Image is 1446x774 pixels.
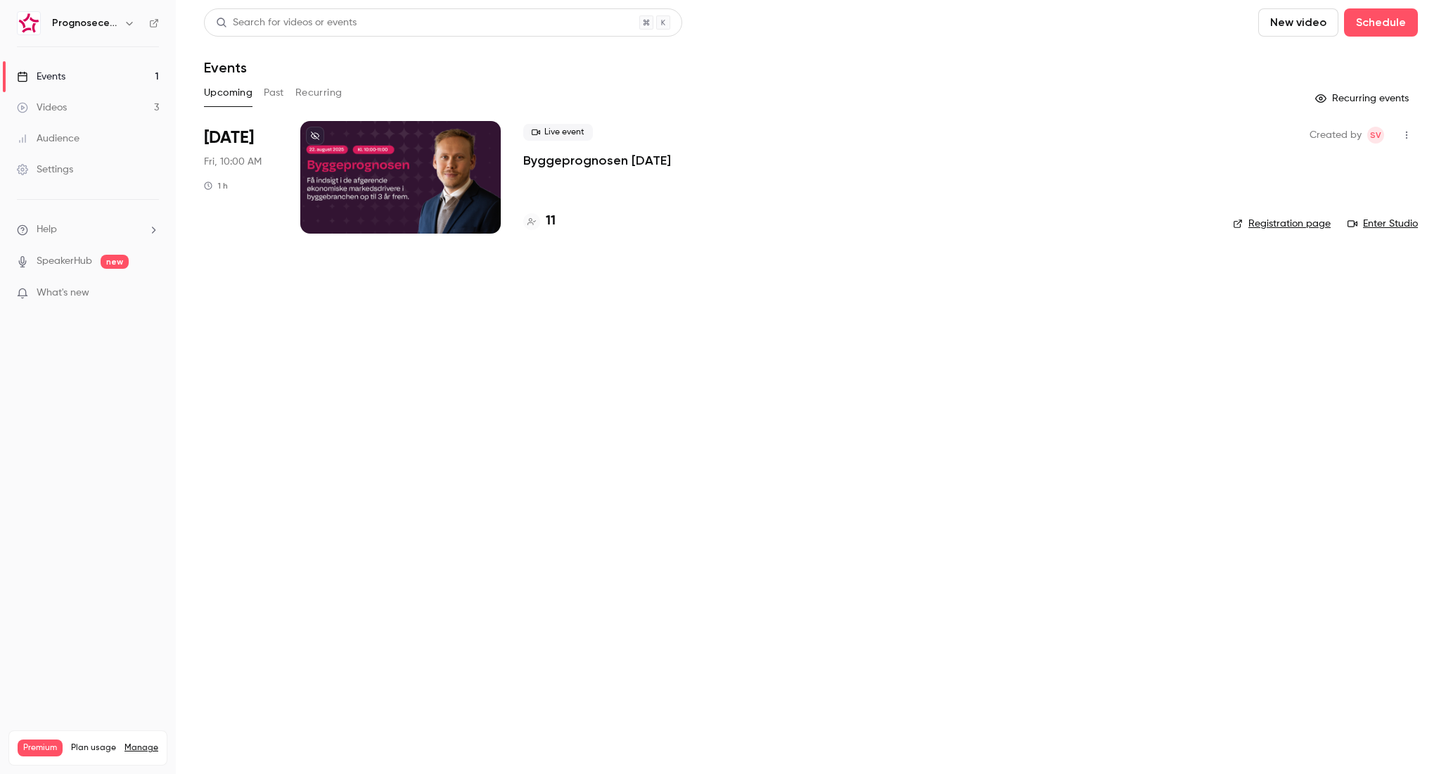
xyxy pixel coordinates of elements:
[37,222,57,237] span: Help
[1233,217,1331,231] a: Registration page
[155,83,237,92] div: Keywords by Traffic
[53,83,126,92] div: Domain Overview
[17,70,65,84] div: Events
[17,132,79,146] div: Audience
[523,152,671,169] a: Byggeprognosen [DATE]
[264,82,284,104] button: Past
[523,212,556,231] a: 11
[18,740,63,756] span: Premium
[17,163,73,177] div: Settings
[23,37,34,48] img: website_grey.svg
[523,124,593,141] span: Live event
[1310,127,1362,144] span: Created by
[204,155,262,169] span: Fri, 10:00 AM
[140,82,151,93] img: tab_keywords_by_traffic_grey.svg
[17,101,67,115] div: Videos
[204,59,247,76] h1: Events
[38,82,49,93] img: tab_domain_overview_orange.svg
[216,15,357,30] div: Search for videos or events
[204,121,278,234] div: Aug 22 Fri, 10:00 AM (Europe/Copenhagen)
[17,222,159,237] li: help-dropdown-opener
[546,212,556,231] h4: 11
[295,82,343,104] button: Recurring
[37,286,89,300] span: What's new
[1258,8,1338,37] button: New video
[71,742,116,754] span: Plan usage
[37,254,92,269] a: SpeakerHub
[1348,217,1418,231] a: Enter Studio
[37,37,155,48] div: Domain: [DOMAIN_NAME]
[101,255,129,269] span: new
[124,742,158,754] a: Manage
[204,127,254,149] span: [DATE]
[23,23,34,34] img: logo_orange.svg
[1309,87,1418,110] button: Recurring events
[1344,8,1418,37] button: Schedule
[1370,127,1381,144] span: SV
[204,82,252,104] button: Upcoming
[52,16,118,30] h6: Prognosecenteret | Powered by Hubexo
[1367,127,1384,144] span: Simon Vollmer
[18,12,40,34] img: Prognosecenteret | Powered by Hubexo
[204,180,228,191] div: 1 h
[39,23,69,34] div: v 4.0.25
